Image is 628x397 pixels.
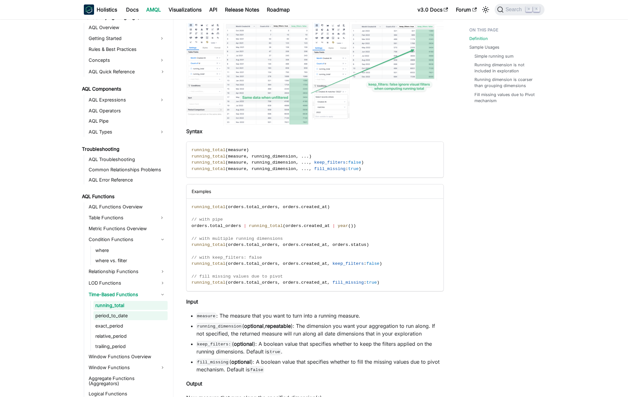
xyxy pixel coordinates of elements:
code: fill_missing [196,359,229,365]
a: relative_period [93,332,168,341]
span: ( [226,205,228,209]
span: , [296,166,298,171]
a: LOD Functions [87,278,168,288]
a: AQL Troubleshooting [87,155,168,164]
span: . [298,242,301,247]
a: Relationship Functions [87,266,168,277]
span: . [304,166,306,171]
span: . [301,223,304,228]
span: orders [228,242,244,247]
b: Holistics [97,6,117,13]
span: running_total [192,160,226,165]
a: AQL Operators [87,106,168,115]
strong: Input [186,298,198,305]
span: created_at [301,280,327,285]
strong: optional [231,359,251,365]
a: trailing_period [93,342,168,351]
a: Docs [122,4,142,15]
span: orders [283,280,298,285]
span: orders [332,242,348,247]
img: compare_running_total.png [186,21,444,125]
span: running_total [192,261,226,266]
a: Fill missing values due to Pivot mechanism [474,92,538,104]
span: ) [379,261,382,266]
span: measure [228,166,246,171]
span: false [348,160,361,165]
a: where vs. filter [93,256,168,265]
a: Visualizations [165,4,205,15]
span: true [366,280,377,285]
span: : [364,261,366,266]
span: measure [228,148,246,152]
a: where [93,246,168,255]
a: Condition Functions [87,234,168,245]
nav: Docs sidebar [77,19,173,397]
span: ) [366,242,369,247]
span: total_orders [246,205,278,209]
span: created_at [301,242,327,247]
span: orders [192,223,207,228]
a: Time-Based Functions [87,289,168,300]
a: period_to_date [93,311,168,320]
a: AQL Components [80,85,168,93]
span: . [304,160,306,165]
span: orders [283,261,298,266]
a: AQL Quick Reference [87,67,168,77]
span: . [301,166,304,171]
span: running_total [192,154,226,159]
a: AQL Functions [80,192,168,201]
span: running_dimension [251,160,296,165]
span: . [301,154,304,159]
a: AQL Overview [87,23,168,32]
code: running_dimension [196,323,242,329]
span: running_dimension [251,166,296,171]
span: . [301,160,304,165]
span: true [348,166,359,171]
span: running_total [192,280,226,285]
span: , [246,160,249,165]
li: ( , ): The dimension you want your aggregation to run along. If not specified, the returned measu... [196,322,444,337]
button: Switch between dark and light mode (currently light mode) [481,4,491,15]
span: measure [228,160,246,165]
span: orders [228,261,244,266]
a: Window Functions Overview [87,352,168,361]
span: , [296,154,298,159]
span: ) [361,160,364,165]
button: Expand sidebar category 'Concepts' [156,55,168,65]
span: ( [226,242,228,247]
span: , [278,205,280,209]
a: v3.0 Docs [414,4,452,15]
span: ( [283,223,285,228]
strong: optional [244,323,264,329]
a: Rules & Best Practices [87,45,168,54]
span: ) [309,154,312,159]
li: : The measure that you want to turn into a running measure. [196,312,444,320]
span: keep_filters [332,261,364,266]
span: total_orders [246,242,278,247]
span: : [346,160,348,165]
a: AMQL [142,4,165,15]
span: . [244,205,246,209]
a: Troubleshooting [80,145,168,154]
span: total_orders [246,261,278,266]
span: // fill missing values due to pivot [192,274,283,279]
a: AQL Pipe [87,117,168,126]
span: , [309,160,312,165]
span: ) [377,280,379,285]
span: , [296,160,298,165]
span: , [309,166,312,171]
a: Running dimension is not included in exploration [474,62,538,74]
span: fill_missing [332,280,364,285]
a: Roadmap [263,4,294,15]
code: false [250,367,264,373]
a: AQL Expressions [87,95,156,105]
span: keep_filters [314,160,346,165]
button: Expand sidebar category 'AQL Expressions' [156,95,168,105]
span: // with multiple running dimensions [192,236,283,241]
a: exact_period [93,321,168,330]
span: orders [283,242,298,247]
a: Getting Started [87,33,156,44]
span: running_total [192,148,226,152]
span: orders [285,223,301,228]
span: . [207,223,210,228]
